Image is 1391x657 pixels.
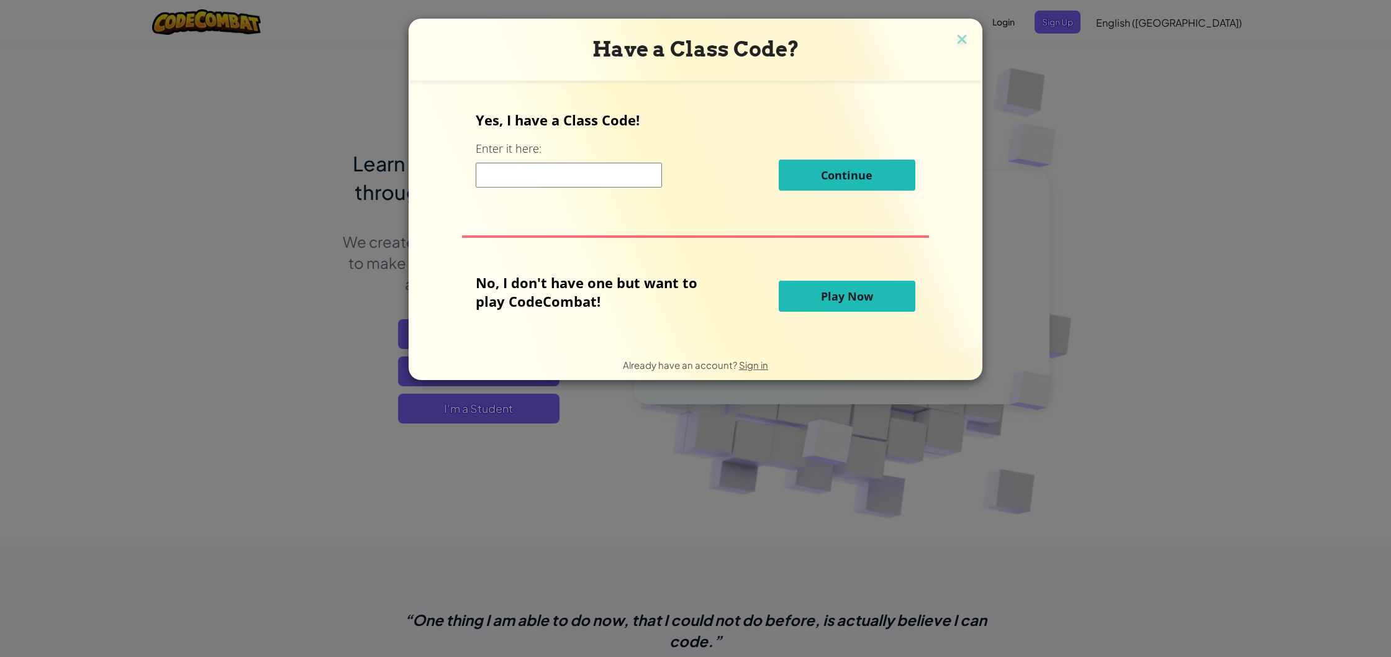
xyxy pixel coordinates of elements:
span: Already have an account? [623,359,739,371]
button: Continue [779,160,915,191]
label: Enter it here: [476,141,541,156]
span: Have a Class Code? [592,37,799,61]
span: Play Now [821,289,873,304]
button: Play Now [779,281,915,312]
img: close icon [954,31,970,50]
p: Yes, I have a Class Code! [476,111,915,129]
a: Sign in [739,359,768,371]
p: No, I don't have one but want to play CodeCombat! [476,273,716,310]
span: Continue [821,168,872,183]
